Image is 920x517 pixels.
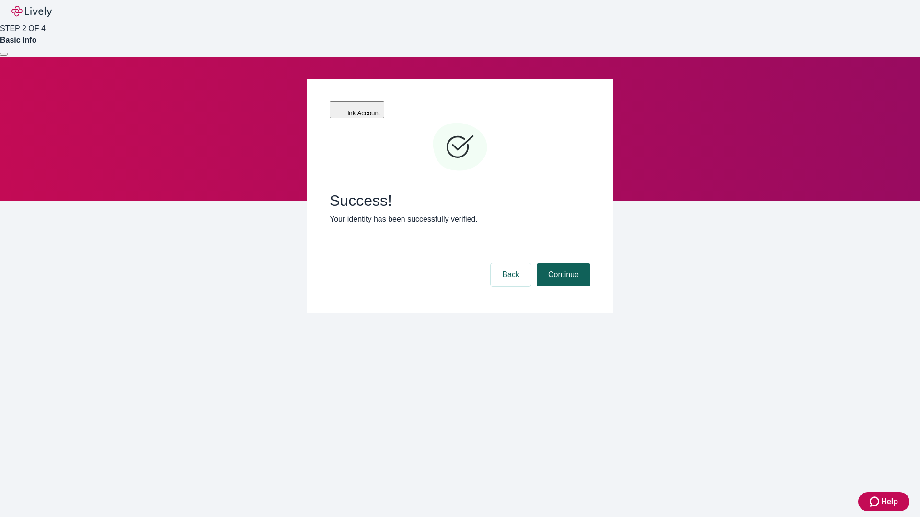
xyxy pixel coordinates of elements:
p: Your identity has been successfully verified. [330,214,590,225]
button: Back [491,263,531,286]
button: Link Account [330,101,384,118]
img: Lively [11,6,52,17]
span: Help [881,496,898,507]
button: Zendesk support iconHelp [858,492,909,511]
svg: Zendesk support icon [870,496,881,507]
svg: Checkmark icon [431,119,489,176]
span: Success! [330,191,590,210]
button: Continue [537,263,590,286]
